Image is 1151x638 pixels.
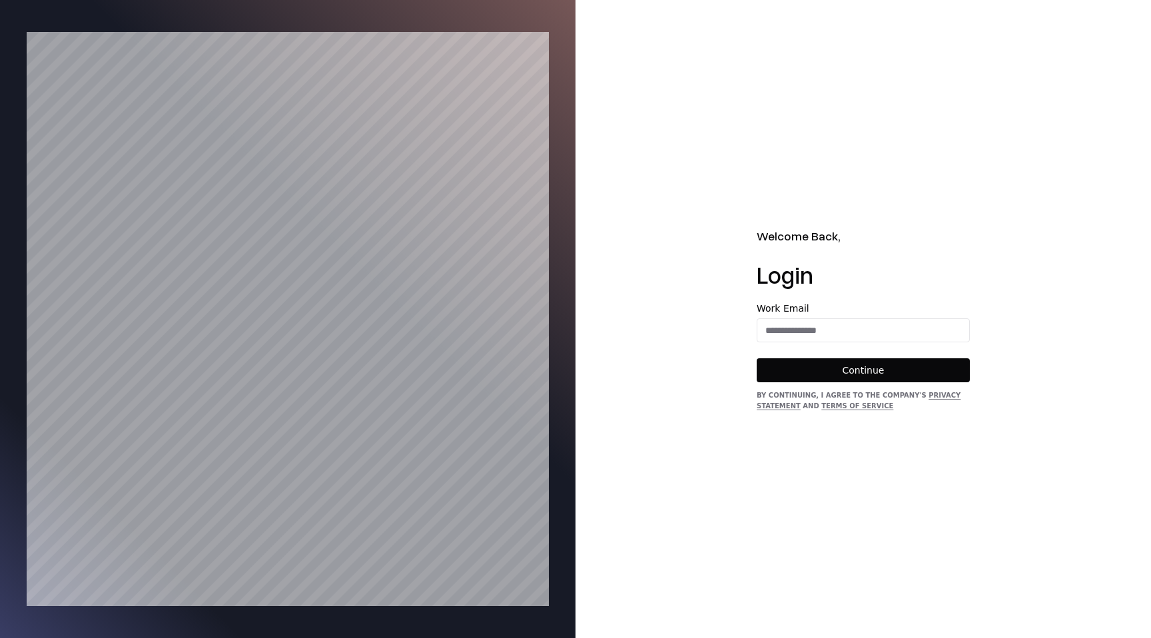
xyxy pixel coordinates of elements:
[757,261,970,288] h1: Login
[821,402,893,410] a: Terms of Service
[757,392,960,410] a: Privacy Statement
[757,227,970,245] h2: Welcome Back,
[757,390,970,412] div: By continuing, I agree to the Company's and
[757,358,970,382] button: Continue
[757,304,970,313] label: Work Email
